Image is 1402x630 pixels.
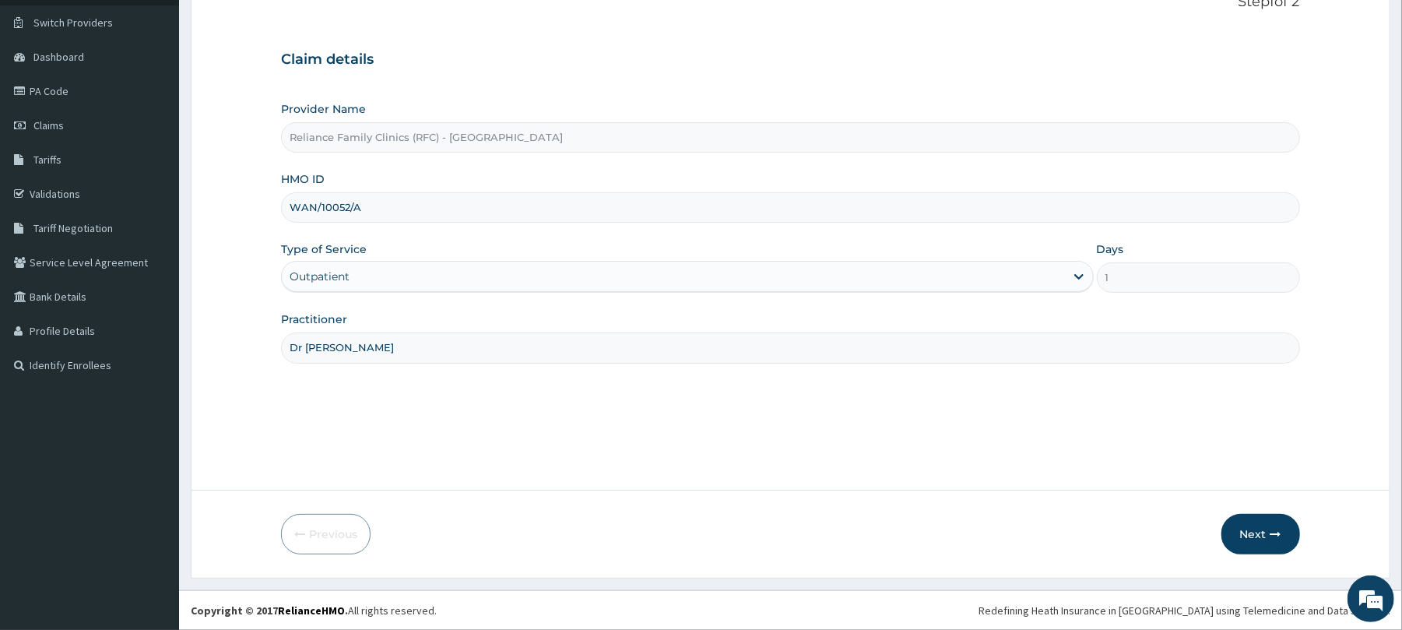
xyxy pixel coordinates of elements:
[33,153,61,167] span: Tariffs
[90,196,215,354] span: We're online!
[179,590,1402,630] footer: All rights reserved.
[281,101,366,117] label: Provider Name
[33,221,113,235] span: Tariff Negotiation
[1221,514,1300,554] button: Next
[281,192,1299,223] input: Enter HMO ID
[979,603,1390,618] div: Redefining Heath Insurance in [GEOGRAPHIC_DATA] using Telemedicine and Data Science!
[281,333,1299,363] input: Enter Name
[281,311,347,327] label: Practitioner
[290,269,350,284] div: Outpatient
[255,8,293,45] div: Minimize live chat window
[8,425,297,480] textarea: Type your message and hit 'Enter'
[33,118,64,132] span: Claims
[29,78,63,117] img: d_794563401_company_1708531726252_794563401
[191,604,348,618] strong: Copyright © 2017 .
[81,87,262,107] div: Chat with us now
[281,241,367,257] label: Type of Service
[33,16,113,30] span: Switch Providers
[281,171,325,187] label: HMO ID
[33,50,84,64] span: Dashboard
[278,604,345,618] a: RelianceHMO
[281,51,1299,69] h3: Claim details
[1097,241,1124,257] label: Days
[281,514,371,554] button: Previous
